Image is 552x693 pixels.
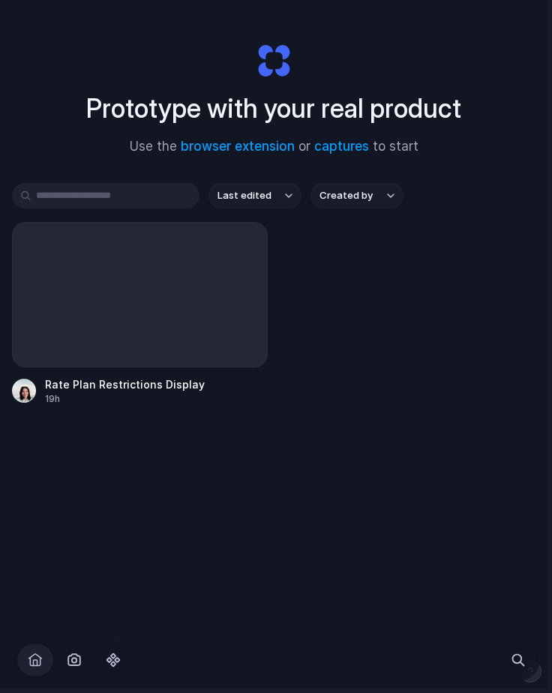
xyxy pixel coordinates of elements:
button: Created by [310,183,403,208]
span: Last edited [217,188,271,203]
h1: Prototype with your real product [86,88,461,128]
span: Created by [319,188,373,203]
a: browser extension [181,139,295,154]
a: Rate Plan Restrictions Display19h [12,222,268,406]
div: Rate Plan Restrictions Display [45,376,205,392]
a: captures [314,139,369,154]
button: Last edited [208,183,301,208]
div: 19h [45,392,205,406]
span: Use the or to start [130,137,418,157]
button: Search [500,642,536,678]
